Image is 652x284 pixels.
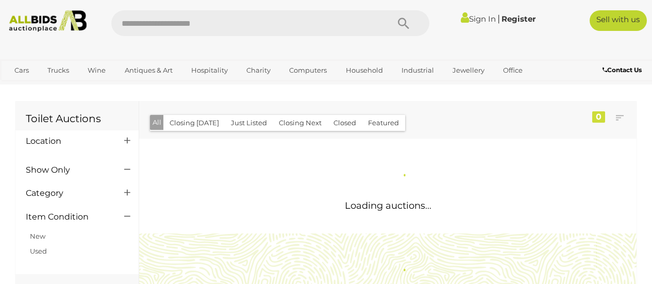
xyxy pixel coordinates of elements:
a: Charity [240,62,277,79]
a: Sports [8,79,42,96]
h1: Toilet Auctions [26,113,128,124]
div: 0 [592,111,605,123]
a: Cars [8,62,36,79]
a: Sell with us [590,10,647,31]
img: Allbids.com.au [5,10,91,32]
a: Register [501,14,536,24]
button: Closed [327,115,362,131]
a: Industrial [395,62,441,79]
a: Jewellery [446,62,491,79]
h4: Show Only [26,165,109,175]
a: Wine [81,62,112,79]
a: Antiques & Art [118,62,179,79]
button: All [150,115,164,130]
a: Hospitality [185,62,235,79]
button: Closing [DATE] [163,115,225,131]
a: Trucks [41,62,76,79]
a: Office [496,62,529,79]
a: Household [339,62,390,79]
button: Search [378,10,429,36]
a: Computers [282,62,333,79]
h4: Location [26,137,109,146]
button: Featured [362,115,405,131]
h4: Category [26,189,109,198]
a: Contact Us [603,64,644,76]
span: Loading auctions... [345,200,431,211]
a: [GEOGRAPHIC_DATA] [47,79,134,96]
h4: Item Condition [26,212,109,222]
a: Sign In [461,14,496,24]
button: Just Listed [225,115,273,131]
b: Contact Us [603,66,642,74]
a: Used [30,247,47,255]
button: Closing Next [273,115,328,131]
span: | [497,13,500,24]
a: New [30,232,45,240]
